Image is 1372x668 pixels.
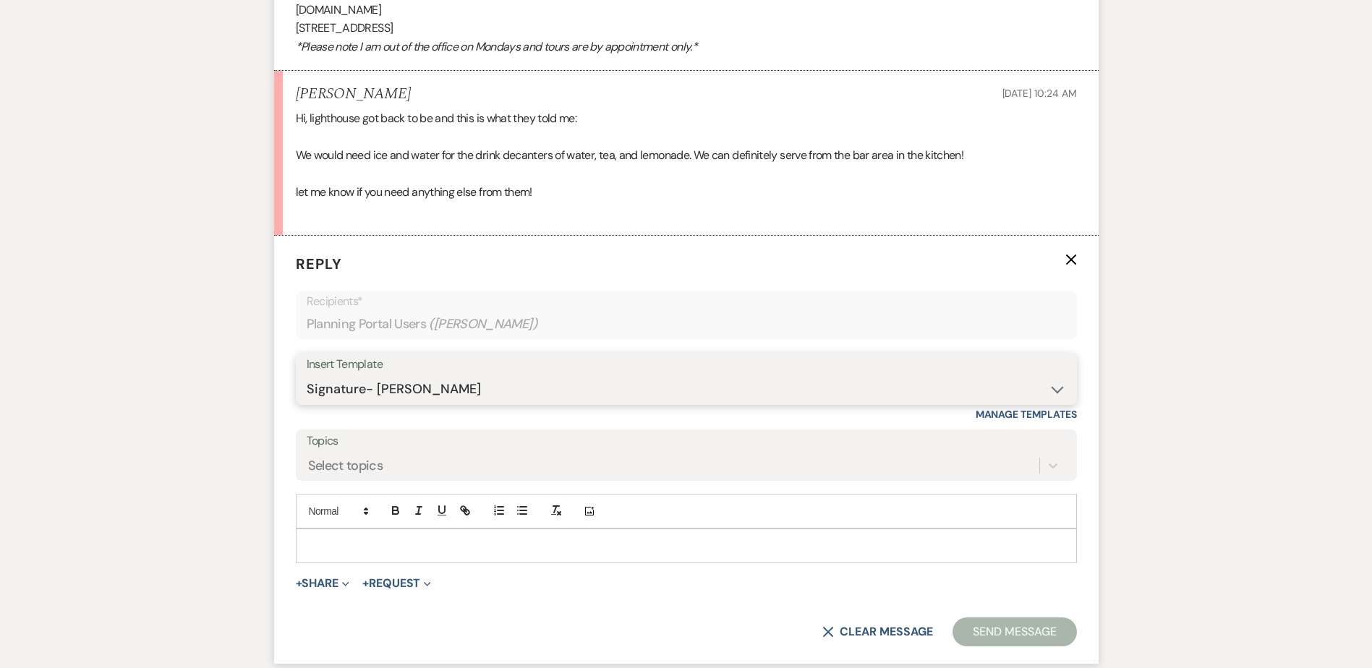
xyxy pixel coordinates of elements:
p: [STREET_ADDRESS] [296,19,1077,38]
button: Clear message [822,626,932,638]
span: We would need ice and water for the drink decanters of water, tea, and lemonade. We can definitel... [296,147,964,163]
span: ( [PERSON_NAME] ) [429,314,537,334]
button: Request [362,578,431,589]
p: let me know if you need anything else from them! [296,183,1077,202]
h5: [PERSON_NAME] [296,85,411,103]
span: + [296,578,302,589]
p: Recipients* [307,292,1066,311]
button: Send Message [953,617,1076,646]
p: [DOMAIN_NAME] [296,1,1077,20]
div: Insert Template [307,354,1066,375]
em: *Please note I am out of the office on Mondays and tours are by appointment only.* [296,39,698,54]
span: [DATE] 10:24 AM [1002,87,1077,100]
div: Select topics [308,455,383,475]
span: + [362,578,369,589]
span: Reply [296,254,342,273]
button: Share [296,578,350,589]
p: Hi, lighthouse got back to be and this is what they told me: [296,109,1077,128]
a: Manage Templates [976,408,1077,421]
div: Planning Portal Users [307,310,1066,338]
label: Topics [307,431,1066,452]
